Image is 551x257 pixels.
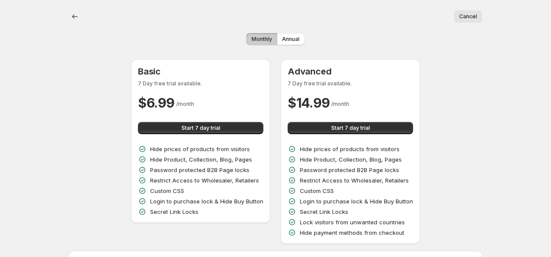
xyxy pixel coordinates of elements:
[300,176,409,185] p: Restrict Access to Wholesaler, Retailers
[282,36,299,43] span: Annual
[181,125,220,132] span: Start 7 day trial
[300,145,400,153] p: Hide prices of products from visitors
[150,155,252,164] p: Hide Product, Collection, Blog, Pages
[277,33,305,45] button: Annual
[246,33,277,45] button: Monthly
[300,186,334,195] p: Custom CSS
[138,94,175,112] h2: $ 6.99
[138,66,263,77] h3: Basic
[288,80,413,87] p: 7 Day free trial available.
[150,166,249,174] p: Password protected B2B Page locks
[300,228,404,237] p: Hide payment methods from checkout
[150,145,250,153] p: Hide prices of products from visitors
[454,10,482,23] button: Cancel
[331,101,349,107] span: / month
[138,122,263,134] button: Start 7 day trial
[150,176,259,185] p: Restrict Access to Wholesaler, Retailers
[138,80,263,87] p: 7 Day free trial available.
[300,155,402,164] p: Hide Product, Collection, Blog, Pages
[300,197,413,206] p: Login to purchase lock & Hide Buy Button
[331,125,370,132] span: Start 7 day trial
[288,94,329,112] h2: $ 14.99
[300,218,405,227] p: Lock visitors from unwanted countries
[176,101,194,107] span: / month
[150,186,184,195] p: Custom CSS
[459,13,477,20] span: Cancel
[300,207,348,216] p: Secret Link Locks
[300,166,399,174] p: Password protected B2B Page locks
[69,10,81,23] button: back
[150,207,198,216] p: Secret Link Locks
[252,36,272,43] span: Monthly
[288,66,413,77] h3: Advanced
[288,122,413,134] button: Start 7 day trial
[150,197,263,206] p: Login to purchase lock & Hide Buy Button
